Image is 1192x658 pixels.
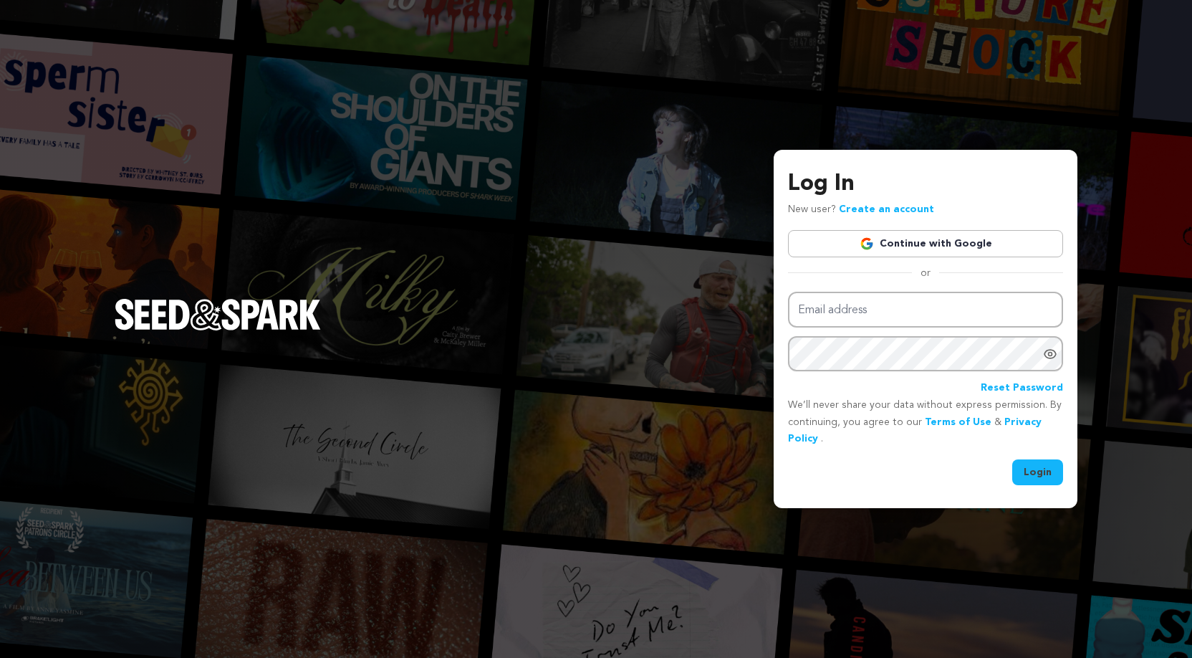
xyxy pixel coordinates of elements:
span: or [912,266,939,280]
a: Show password as plain text. Warning: this will display your password on the screen. [1043,347,1057,361]
a: Create an account [839,204,934,214]
p: New user? [788,201,934,219]
input: Email address [788,292,1063,328]
a: Continue with Google [788,230,1063,257]
img: Google logo [860,237,874,251]
a: Seed&Spark Homepage [115,299,321,359]
a: Reset Password [981,380,1063,397]
img: Seed&Spark Logo [115,299,321,330]
p: We’ll never share your data without express permission. By continuing, you agree to our & . [788,397,1063,448]
a: Terms of Use [925,417,991,427]
h3: Log In [788,167,1063,201]
button: Login [1012,459,1063,485]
